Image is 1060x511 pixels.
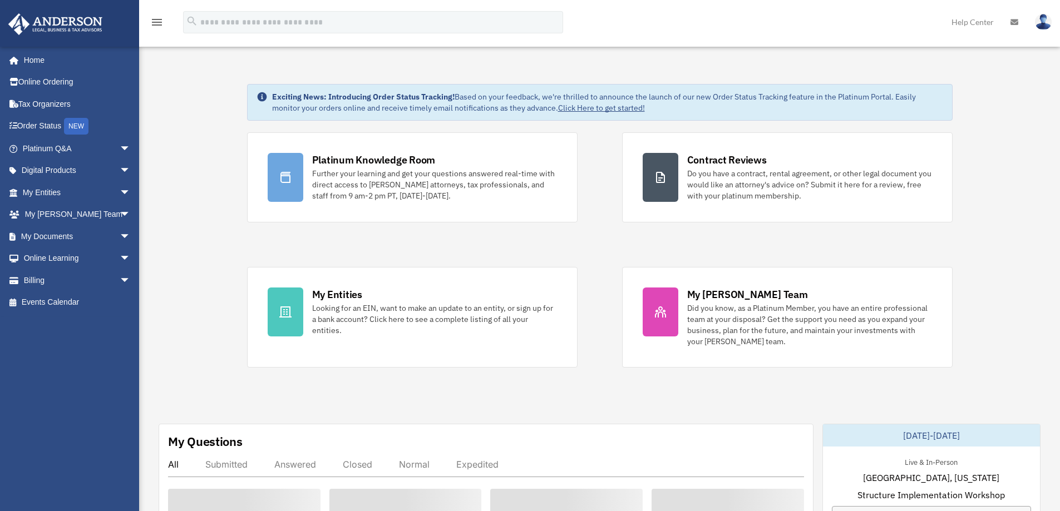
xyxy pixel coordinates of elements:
div: Based on your feedback, we're thrilled to announce the launch of our new Order Status Tracking fe... [272,91,943,113]
div: Answered [274,459,316,470]
div: My Entities [312,287,362,301]
a: Online Learningarrow_drop_down [8,247,147,270]
a: menu [150,19,164,29]
div: Platinum Knowledge Room [312,153,436,167]
div: My [PERSON_NAME] Team [687,287,808,301]
a: Contract Reviews Do you have a contract, rental agreement, or other legal document you would like... [622,132,953,222]
div: Did you know, as a Platinum Member, you have an entire professional team at your disposal? Get th... [687,302,932,347]
div: Closed [343,459,372,470]
span: arrow_drop_down [120,160,142,182]
span: arrow_drop_down [120,225,142,248]
a: Online Ordering [8,71,147,93]
strong: Exciting News: Introducing Order Status Tracking! [272,92,455,102]
a: My Documentsarrow_drop_down [8,225,147,247]
a: Home [8,49,142,71]
span: arrow_drop_down [120,269,142,292]
div: Live & In-Person [896,455,967,467]
div: Submitted [205,459,248,470]
a: Click Here to get started! [558,103,645,113]
div: NEW [64,118,88,135]
span: arrow_drop_down [120,137,142,160]
div: Further your learning and get your questions answered real-time with direct access to [PERSON_NAM... [312,168,557,201]
span: arrow_drop_down [120,247,142,270]
a: Platinum Knowledge Room Further your learning and get your questions answered real-time with dire... [247,132,578,222]
a: Tax Organizers [8,93,147,115]
div: All [168,459,179,470]
i: search [186,15,198,27]
img: User Pic [1035,14,1052,30]
span: arrow_drop_down [120,181,142,204]
a: Digital Productsarrow_drop_down [8,160,147,182]
img: Anderson Advisors Platinum Portal [5,13,106,35]
a: My Entities Looking for an EIN, want to make an update to an entity, or sign up for a bank accoun... [247,267,578,368]
div: Expedited [456,459,499,470]
span: [GEOGRAPHIC_DATA], [US_STATE] [863,471,999,484]
i: menu [150,16,164,29]
div: Contract Reviews [687,153,767,167]
a: My Entitiesarrow_drop_down [8,181,147,204]
a: My [PERSON_NAME] Team Did you know, as a Platinum Member, you have an entire professional team at... [622,267,953,368]
div: My Questions [168,433,243,450]
span: arrow_drop_down [120,204,142,226]
span: Structure Implementation Workshop [857,488,1005,502]
div: [DATE]-[DATE] [823,424,1040,446]
a: Billingarrow_drop_down [8,269,147,291]
div: Do you have a contract, rental agreement, or other legal document you would like an attorney's ad... [687,168,932,201]
a: Events Calendar [8,291,147,314]
div: Normal [399,459,430,470]
a: My [PERSON_NAME] Teamarrow_drop_down [8,204,147,226]
a: Order StatusNEW [8,115,147,138]
a: Platinum Q&Aarrow_drop_down [8,137,147,160]
div: Looking for an EIN, want to make an update to an entity, or sign up for a bank account? Click her... [312,302,557,336]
